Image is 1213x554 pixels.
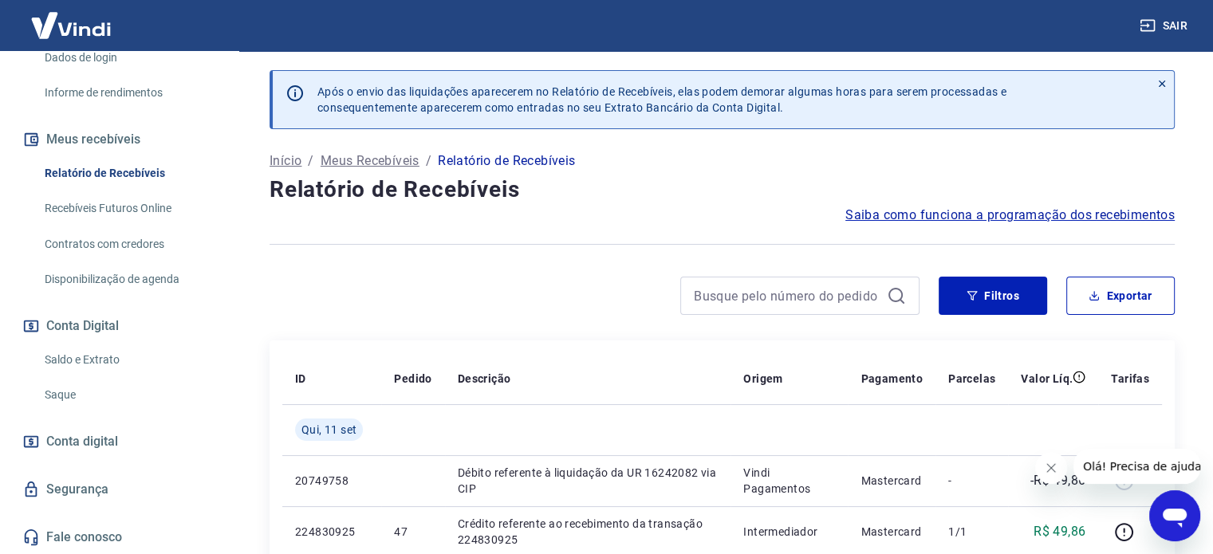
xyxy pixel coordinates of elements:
[1066,277,1175,315] button: Exportar
[301,422,356,438] span: Qui, 11 set
[19,424,219,459] a: Conta digital
[38,157,219,190] a: Relatório de Recebíveis
[438,151,575,171] p: Relatório de Recebíveis
[1073,449,1200,484] iframe: Mensagem da empresa
[295,524,368,540] p: 224830925
[295,371,306,387] p: ID
[694,284,880,308] input: Busque pelo número do pedido
[458,371,511,387] p: Descrição
[19,1,123,49] img: Vindi
[38,379,219,411] a: Saque
[308,151,313,171] p: /
[10,11,134,24] span: Olá! Precisa de ajuda?
[948,371,995,387] p: Parcelas
[861,371,923,387] p: Pagamento
[394,371,431,387] p: Pedido
[46,430,118,453] span: Conta digital
[861,524,923,540] p: Mastercard
[38,192,219,225] a: Recebíveis Futuros Online
[295,473,368,489] p: 20749758
[845,206,1175,225] a: Saiba como funciona a programação dos recebimentos
[743,524,835,540] p: Intermediador
[948,473,995,489] p: -
[1136,11,1194,41] button: Sair
[1035,452,1067,484] iframe: Fechar mensagem
[38,344,219,376] a: Saldo e Extrato
[743,371,782,387] p: Origem
[38,263,219,296] a: Disponibilização de agenda
[19,122,219,157] button: Meus recebíveis
[19,308,219,344] button: Conta Digital
[270,151,301,171] a: Início
[743,465,835,497] p: Vindi Pagamentos
[270,174,1175,206] h4: Relatório de Recebíveis
[321,151,419,171] a: Meus Recebíveis
[458,516,718,548] p: Crédito referente ao recebimento da transação 224830925
[38,41,219,74] a: Dados de login
[948,524,995,540] p: 1/1
[939,277,1047,315] button: Filtros
[1030,471,1086,490] p: -R$ 49,86
[1111,371,1149,387] p: Tarifas
[1149,490,1200,541] iframe: Botão para abrir a janela de mensagens
[1021,371,1073,387] p: Valor Líq.
[1034,522,1085,541] p: R$ 49,86
[861,473,923,489] p: Mastercard
[317,84,1006,116] p: Após o envio das liquidações aparecerem no Relatório de Recebíveis, elas podem demorar algumas ho...
[19,472,219,507] a: Segurança
[38,228,219,261] a: Contratos com credores
[458,465,718,497] p: Débito referente à liquidação da UR 16242082 via CIP
[394,524,431,540] p: 47
[426,151,431,171] p: /
[38,77,219,109] a: Informe de rendimentos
